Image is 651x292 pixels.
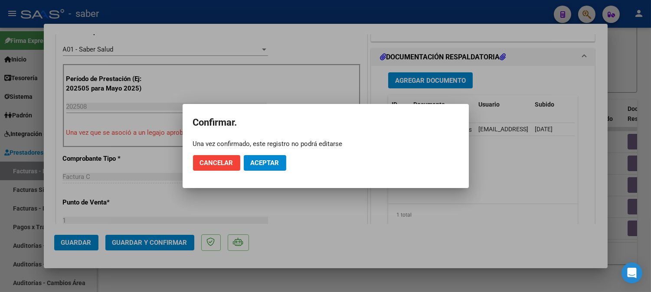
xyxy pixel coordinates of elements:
[200,159,233,167] span: Cancelar
[193,155,240,171] button: Cancelar
[244,155,286,171] button: Aceptar
[193,114,458,131] h2: Confirmar.
[622,263,642,283] div: Open Intercom Messenger
[193,140,458,148] div: Una vez confirmado, este registro no podrá editarse
[251,159,279,167] span: Aceptar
